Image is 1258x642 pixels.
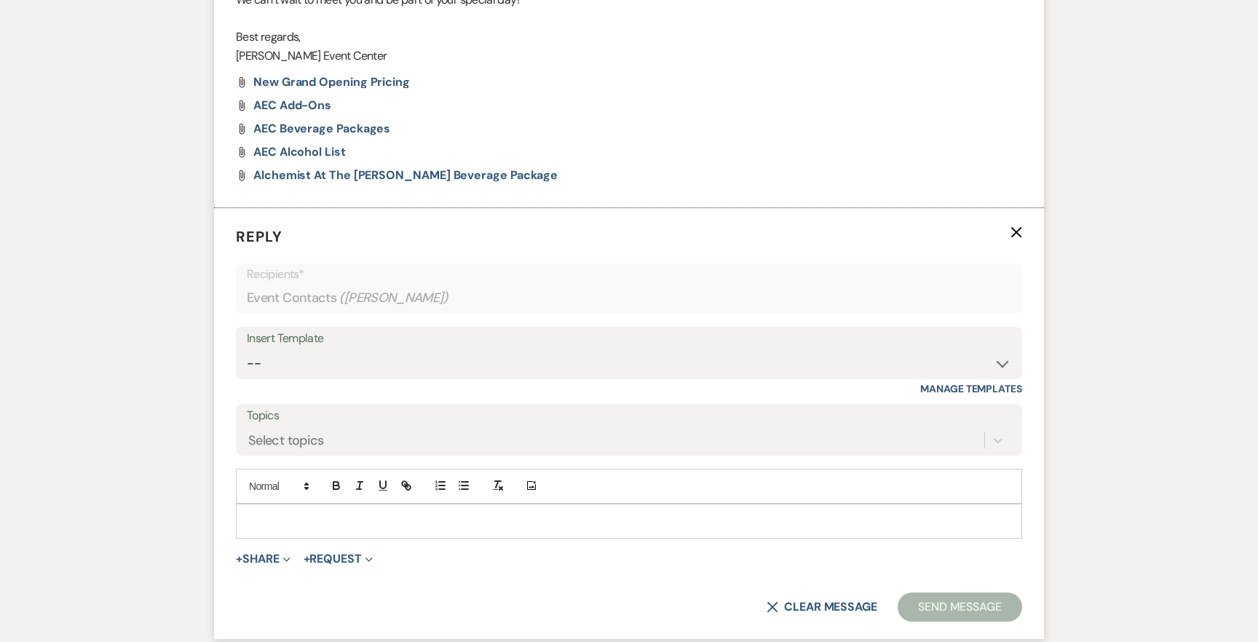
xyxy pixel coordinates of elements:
a: AEC Add-Ons [253,100,331,111]
div: Event Contacts [247,284,1011,312]
span: ( [PERSON_NAME] ) [339,288,448,308]
span: Alchemist at The [PERSON_NAME] Beverage Package [253,167,558,183]
label: Topics [247,405,1011,427]
a: AEC Alcohol List [253,146,346,158]
p: Recipients* [247,265,1011,284]
button: Request [304,553,373,565]
span: AEC Alcohol List [253,144,346,159]
a: New Grand Opening Pricing [253,76,410,88]
span: Best regards, [236,29,301,44]
a: AEC Beverage Packages [253,123,390,135]
span: + [236,553,242,565]
span: AEC Add-Ons [253,98,331,113]
span: + [304,553,310,565]
div: Select topics [248,430,324,450]
a: Alchemist at The [PERSON_NAME] Beverage Package [253,170,558,181]
a: Manage Templates [920,382,1022,395]
p: [PERSON_NAME] Event Center [236,47,1022,66]
div: Insert Template [247,328,1011,349]
span: AEC Beverage Packages [253,121,390,136]
button: Send Message [898,593,1022,622]
button: Share [236,553,290,565]
span: New Grand Opening Pricing [253,74,410,90]
button: Clear message [767,601,877,613]
span: Reply [236,227,282,246]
